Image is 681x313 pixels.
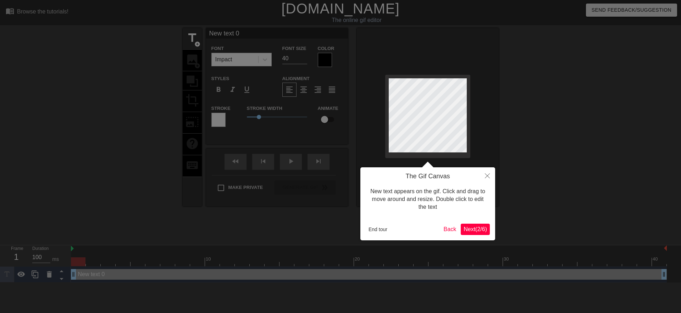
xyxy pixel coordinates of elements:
button: Back [441,224,459,235]
div: New text appears on the gif. Click and drag to move around and resize. Double click to edit the text [366,180,490,218]
button: Next [461,224,490,235]
button: End tour [366,224,390,235]
span: Next ( 2 / 6 ) [464,226,487,232]
h4: The Gif Canvas [366,173,490,180]
button: Close [480,167,495,184]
